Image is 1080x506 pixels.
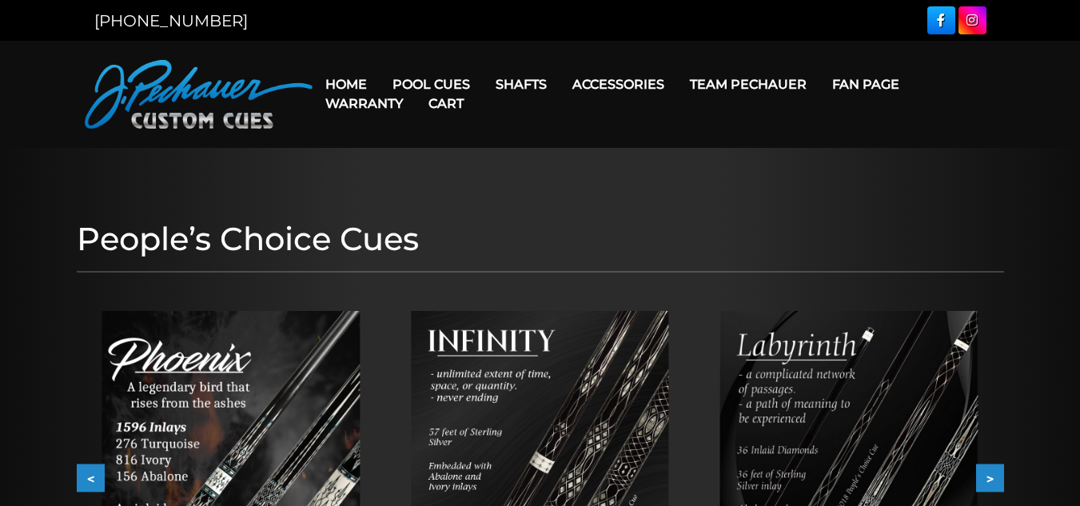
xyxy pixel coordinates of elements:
[380,64,483,105] a: Pool Cues
[77,464,105,492] button: <
[677,64,819,105] a: Team Pechauer
[560,64,677,105] a: Accessories
[77,464,1004,492] div: Carousel Navigation
[77,220,1004,258] h1: People’s Choice Cues
[313,64,380,105] a: Home
[94,11,248,30] a: [PHONE_NUMBER]
[313,83,416,124] a: Warranty
[483,64,560,105] a: Shafts
[976,464,1004,492] button: >
[819,64,912,105] a: Fan Page
[416,83,476,124] a: Cart
[85,60,313,129] img: Pechauer Custom Cues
